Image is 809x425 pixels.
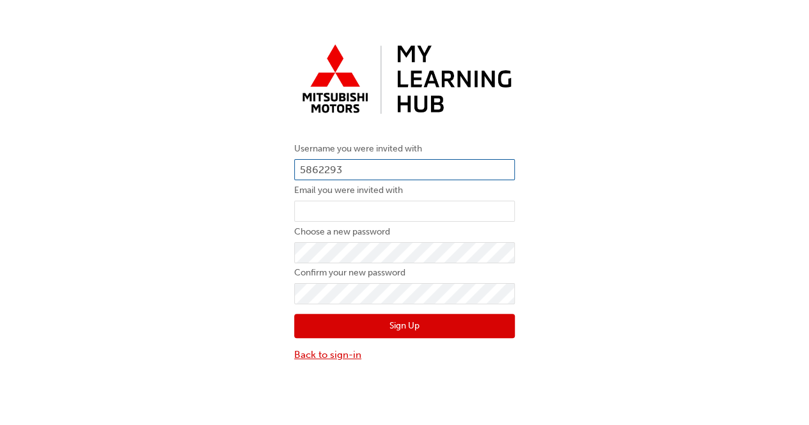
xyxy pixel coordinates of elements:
label: Email you were invited with [294,183,515,198]
img: mmal [294,38,515,122]
input: Username [294,159,515,181]
label: Confirm your new password [294,265,515,281]
label: Choose a new password [294,224,515,240]
label: Username you were invited with [294,141,515,157]
a: Back to sign-in [294,348,515,362]
button: Sign Up [294,314,515,338]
